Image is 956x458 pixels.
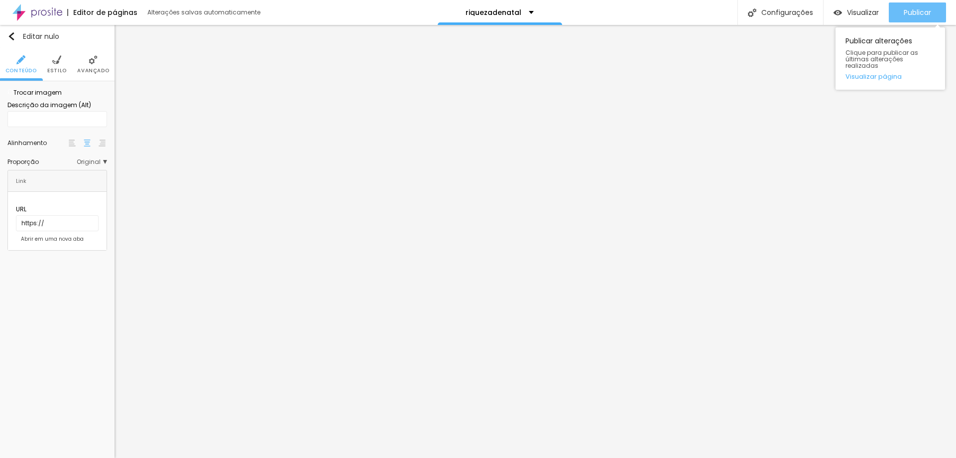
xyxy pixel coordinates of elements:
[23,31,59,41] font: Editar nulo
[7,32,15,40] img: Ícone
[845,36,912,46] font: Publicar alterações
[5,67,37,74] font: Conteúdo
[904,7,931,17] font: Publicar
[77,157,101,166] font: Original
[115,25,956,458] iframe: Editor
[147,8,260,16] font: Alterações salvas automaticamente
[73,7,137,17] font: Editor de páginas
[16,205,26,213] font: URL
[824,2,889,22] button: Visualizar
[7,157,39,166] font: Proporção
[748,8,756,17] img: Ícone
[847,7,879,17] font: Visualizar
[7,89,13,95] img: Ícone
[13,88,62,97] font: Trocar imagem
[845,72,902,81] font: Visualizar página
[7,139,47,147] font: Alinhamento
[845,48,918,70] font: Clique para publicar as últimas alterações realizadas
[69,140,76,147] img: paragraph-left-align.svg
[8,170,107,191] div: Link
[16,177,26,185] font: Link
[466,7,521,17] font: riquezadenatal
[89,55,98,64] img: Ícone
[834,8,842,17] img: view-1.svg
[16,55,25,64] img: Ícone
[47,67,67,74] font: Estilo
[761,7,813,17] font: Configurações
[99,140,106,147] img: paragraph-right-align.svg
[52,55,61,64] img: Ícone
[845,73,935,80] a: Visualizar página
[16,236,21,241] img: Ícone
[889,2,946,22] button: Publicar
[77,67,109,74] font: Avançado
[84,140,91,147] img: paragraph-center-align.svg
[7,101,91,109] font: Descrição da imagem (Alt)
[21,235,84,243] font: Abrir em uma nova aba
